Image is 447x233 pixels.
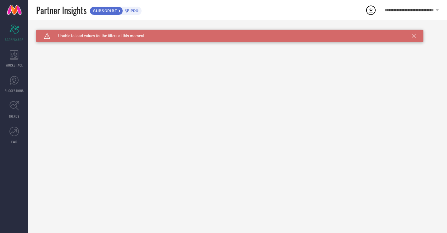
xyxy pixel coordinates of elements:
span: SUBSCRIBE [90,9,119,13]
a: SUBSCRIBEPRO [90,5,142,15]
span: PRO [129,9,138,13]
span: WORKSPACE [6,63,23,67]
span: TRENDS [9,114,20,119]
span: Unable to load values for the filters at this moment. [50,34,145,38]
span: SCORECARDS [5,37,24,42]
div: Unable to load filters at this moment. Please try later. [36,30,439,35]
span: Partner Insights [36,4,87,17]
div: Open download list [365,4,377,16]
span: FWD [11,139,17,144]
span: SUGGESTIONS [5,88,24,93]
